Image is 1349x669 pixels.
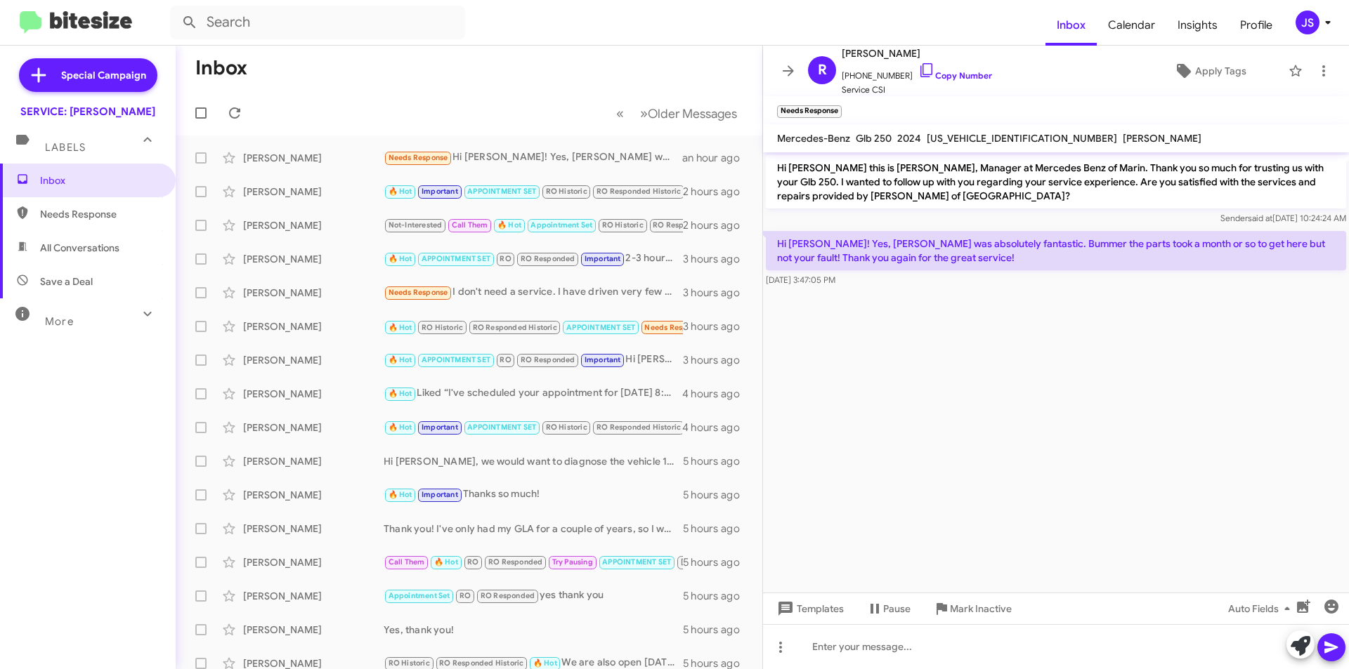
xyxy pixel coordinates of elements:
[763,596,855,621] button: Templates
[439,658,523,668] span: RO Responded Historic
[602,557,671,567] span: APPOINTMENT SET
[683,623,751,637] div: 5 hours ago
[45,141,86,154] span: Labels
[608,99,745,128] nav: Page navigation example
[533,658,557,668] span: 🔥 Hot
[389,355,412,364] span: 🔥 Hot
[45,315,74,328] span: More
[243,218,384,232] div: [PERSON_NAME]
[766,155,1346,208] p: Hi [PERSON_NAME] this is [PERSON_NAME], Manager at Mercedes Benz of Marin. Thank you so much for ...
[384,419,682,435] div: Thank you though
[195,57,247,79] h1: Inbox
[766,274,835,285] span: [DATE] 3:47:05 PM
[1284,11,1334,34] button: JS
[585,355,621,364] span: Important
[585,254,621,263] span: Important
[384,623,683,637] div: Yes, thank you!
[644,323,704,332] span: Needs Response
[653,220,737,230] span: RO Responded Historic
[1166,5,1229,46] a: Insights
[497,220,521,230] span: 🔥 Hot
[766,231,1346,270] p: Hi [PERSON_NAME]! Yes, [PERSON_NAME] was absolutely fantastic. Bummer the parts took a month or s...
[1097,5,1166,46] a: Calendar
[855,596,922,621] button: Pause
[467,557,478,567] span: RO
[389,254,412,263] span: 🔥 Hot
[1123,132,1201,145] span: [PERSON_NAME]
[20,105,155,119] div: SERVICE: [PERSON_NAME]
[384,486,683,503] div: Thanks so much!
[856,132,892,145] span: Glb 250
[422,423,458,432] span: Important
[683,454,751,468] div: 5 hours ago
[608,99,632,128] button: Previous
[683,218,751,232] div: 2 hours ago
[243,623,384,637] div: [PERSON_NAME]
[1228,596,1296,621] span: Auto Fields
[616,105,624,122] span: «
[243,252,384,266] div: [PERSON_NAME]
[777,132,850,145] span: Mercedes-Benz
[777,105,842,118] small: Needs Response
[632,99,745,128] button: Next
[384,522,683,536] div: Thank you! I've only had my GLA for a couple of years, so I won't be looking for a new car for a ...
[1217,596,1307,621] button: Auto Fields
[566,323,635,332] span: APPOINTMENT SET
[243,387,384,401] div: [PERSON_NAME]
[1138,58,1282,84] button: Apply Tags
[389,423,412,432] span: 🔥 Hot
[682,387,751,401] div: 4 hours ago
[918,70,992,81] a: Copy Number
[950,596,1012,621] span: Mark Inactive
[384,251,683,267] div: 2-3 hours with the wash
[389,220,443,230] span: Not-Interested
[842,45,992,62] span: [PERSON_NAME]
[1045,5,1097,46] a: Inbox
[818,59,827,81] span: R
[452,220,488,230] span: Call Them
[243,589,384,603] div: [PERSON_NAME]
[683,589,751,603] div: 5 hours ago
[389,153,448,162] span: Needs Response
[640,105,648,122] span: »
[1195,58,1246,84] span: Apply Tags
[19,58,157,92] a: Special Campaign
[683,286,751,300] div: 3 hours ago
[842,83,992,97] span: Service CSI
[552,557,593,567] span: Try Pausing
[422,254,490,263] span: APPOINTMENT SET
[389,288,448,297] span: Needs Response
[521,254,575,263] span: RO Responded
[1229,5,1284,46] span: Profile
[683,555,751,569] div: 5 hours ago
[602,220,644,230] span: RO Historic
[389,187,412,196] span: 🔥 Hot
[682,420,751,435] div: 4 hours ago
[389,490,412,499] span: 🔥 Hot
[683,522,751,536] div: 5 hours ago
[681,557,743,567] span: [PERSON_NAME]
[389,658,430,668] span: RO Historic
[384,317,683,335] div: Inbound Call
[389,591,450,600] span: Appointment Set
[40,207,159,221] span: Needs Response
[40,274,93,289] span: Save a Deal
[243,555,384,569] div: [PERSON_NAME]
[243,522,384,536] div: [PERSON_NAME]
[243,151,384,165] div: [PERSON_NAME]
[546,423,587,432] span: RO Historic
[389,557,425,567] span: Call Them
[774,596,844,621] span: Templates
[422,323,463,332] span: RO Historic
[384,217,683,233] div: Yes
[243,454,384,468] div: [PERSON_NAME]
[384,352,683,368] div: Hi [PERSON_NAME], I can make an appointment for you with the 25% off for the alignment. What is a...
[500,355,511,364] span: RO
[683,252,751,266] div: 3 hours ago
[40,241,119,255] span: All Conversations
[243,488,384,502] div: [PERSON_NAME]
[384,284,683,300] div: I don't need a service. I have driven very few miles.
